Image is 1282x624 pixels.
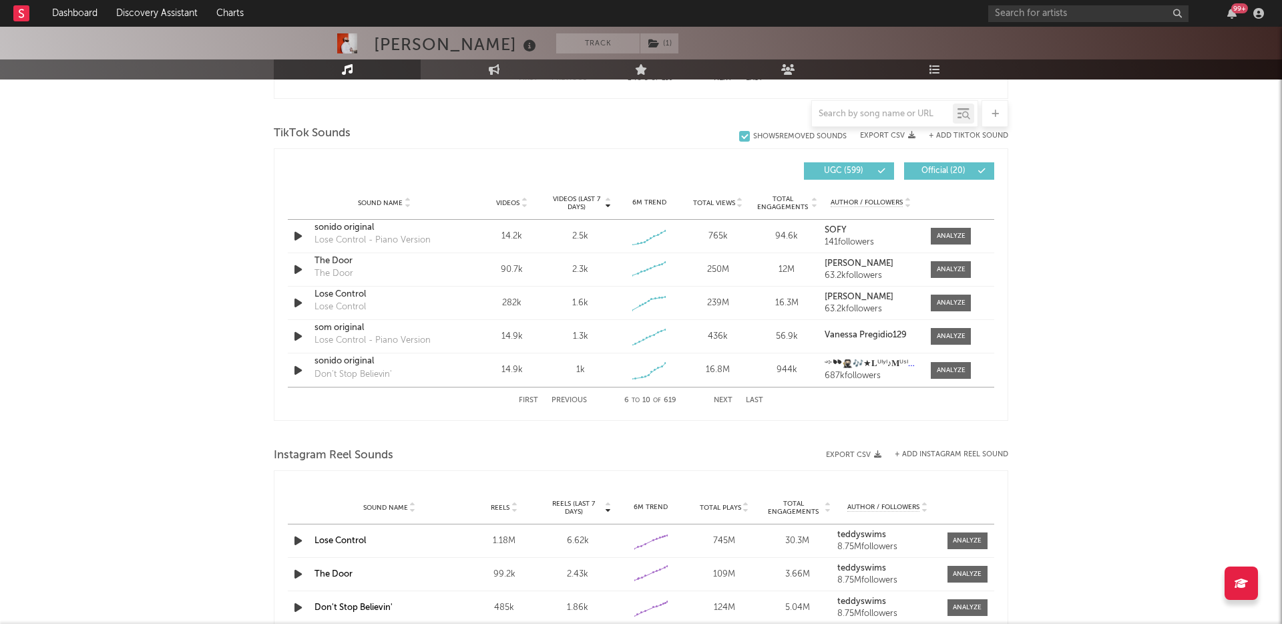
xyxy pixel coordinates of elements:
div: 250M [687,263,749,277]
a: Vanessa Pregidio129 [825,331,917,340]
strong: SOFY [825,226,847,235]
a: teddyswims [837,530,937,540]
strong: teddyswims [837,597,886,606]
a: som original [314,321,454,335]
button: + Add Instagram Reel Sound [895,451,1008,458]
div: Don't Stop Believin' [314,368,392,381]
span: Sound Name [363,504,408,512]
div: 90.7k [481,263,543,277]
input: Search for artists [988,5,1189,22]
div: 765k [687,230,749,243]
button: Last [746,397,763,404]
span: Total Plays [700,504,741,512]
div: 485k [471,601,538,615]
div: 99 + [1231,3,1248,13]
div: 6 10 619 [614,393,687,409]
span: TikTok Sounds [274,126,351,142]
button: + Add TikTok Sound [915,132,1008,140]
button: First [519,397,538,404]
span: Total Views [693,199,735,207]
span: Instagram Reel Sounds [274,448,393,464]
div: 1k [576,363,585,377]
span: to [634,75,642,82]
div: 239M [687,297,749,310]
a: teddyswims [837,564,937,573]
div: 436k [687,330,749,343]
div: 56.9k [756,330,818,343]
span: Sound Name [358,199,403,207]
div: 63.2k followers [825,271,917,281]
div: The Door [314,255,454,268]
strong: [PERSON_NAME] [825,259,893,268]
div: 6M Trend [618,502,684,512]
span: Reels (last 7 days) [544,500,603,516]
span: UGC ( 599 ) [813,167,874,175]
div: 687k followers [825,371,917,381]
div: 14.2k [481,230,543,243]
span: Videos (last 7 days) [550,195,604,211]
span: ( 1 ) [640,33,679,53]
a: The Door [314,570,353,579]
a: Don't Stop Believin' [314,603,393,612]
span: Total Engagements [765,500,823,516]
a: [PERSON_NAME] [825,293,917,302]
button: Next [714,397,732,404]
span: to [632,398,640,404]
div: 8.75M followers [837,576,937,585]
div: 745M [691,534,758,548]
span: Reels [491,504,509,512]
div: 1.3k [573,330,588,343]
div: 6.62k [544,534,611,548]
a: sonido original [314,355,454,368]
div: 944k [756,363,818,377]
div: 94.6k [756,230,818,243]
div: 282k [481,297,543,310]
span: Author / Followers [831,198,903,207]
button: + Add TikTok Sound [929,132,1008,140]
span: Official ( 20 ) [913,167,974,175]
div: 30.3M [765,534,831,548]
div: 16.3M [756,297,818,310]
strong: teddyswims [837,564,886,573]
div: Show 5 Removed Sounds [753,132,847,141]
div: 12M [756,263,818,277]
button: Export CSV [826,451,881,459]
div: 14.9k [481,363,543,377]
a: SOFY [825,226,917,235]
div: 109M [691,568,758,581]
div: Lose Control - Piano Version [314,334,431,347]
button: UGC(599) [804,162,894,180]
span: of [651,75,659,82]
a: sonido original [314,221,454,235]
a: teddyswims [837,597,937,607]
button: (1) [640,33,678,53]
div: Lose Control [314,301,366,314]
button: Official(20) [904,162,994,180]
div: 3.66M [765,568,831,581]
a: ༺❝🥷🏻🎶★𝐋ᵁᴵʸᴵ♪𝐌ᵁˢᴵᶜ⁷✨ ❞༻ [825,359,917,369]
div: 16.8M [687,363,749,377]
strong: Vanessa Pregidio129 [825,331,907,339]
a: Lose Control [314,288,454,301]
div: 2.43k [544,568,611,581]
div: 2.5k [572,230,588,243]
a: [PERSON_NAME] [825,259,917,269]
div: 14.9k [481,330,543,343]
strong: [PERSON_NAME] [825,293,893,301]
div: The Door [314,267,353,281]
button: Export CSV [860,132,915,140]
div: 63.2k followers [825,305,917,314]
div: 8.75M followers [837,609,937,619]
div: 8.75M followers [837,542,937,552]
strong: ༺❝🥷🏻🎶★𝐋ᵁᴵʸᴵ♪𝐌ᵁˢᴵᶜ⁷✨ ❞༻ [825,359,941,368]
span: Total Engagements [756,195,810,211]
button: Previous [552,397,587,404]
div: [PERSON_NAME] [374,33,540,55]
div: 1.6k [572,297,588,310]
div: 6M Trend [618,198,680,208]
div: 141 followers [825,238,917,247]
div: 5.04M [765,601,831,615]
